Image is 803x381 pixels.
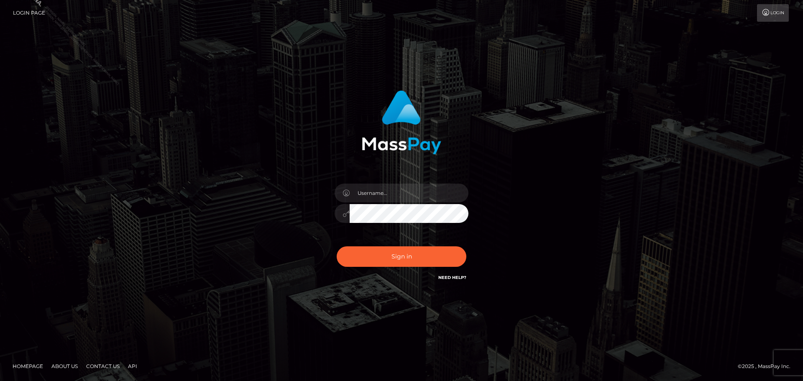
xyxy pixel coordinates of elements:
[362,90,441,154] img: MassPay Login
[83,360,123,373] a: Contact Us
[337,246,466,267] button: Sign in
[438,275,466,280] a: Need Help?
[48,360,81,373] a: About Us
[738,362,797,371] div: © 2025 , MassPay Inc.
[13,4,45,22] a: Login Page
[757,4,789,22] a: Login
[125,360,141,373] a: API
[9,360,46,373] a: Homepage
[350,184,468,202] input: Username...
